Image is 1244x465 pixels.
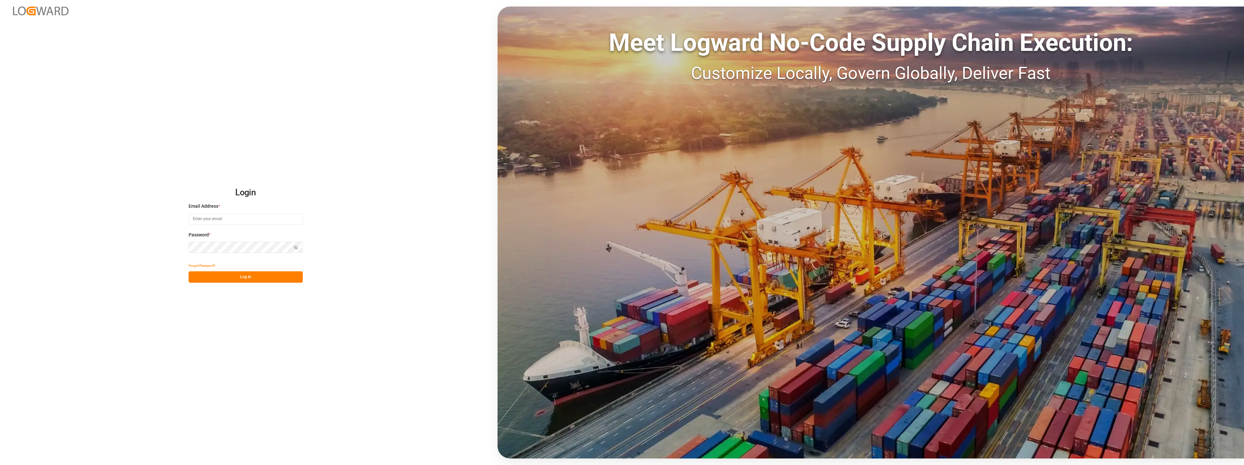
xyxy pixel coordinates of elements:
span: Password [189,232,209,238]
div: Customize Locally, Govern Globally, Deliver Fast [498,61,1244,86]
h2: Login [189,182,303,203]
img: Logward_new_orange.png [13,7,69,15]
input: Enter your email [189,213,303,225]
button: Forgot Password? [189,260,215,271]
span: Email Address [189,203,218,210]
div: Meet Logward No-Code Supply Chain Execution: [498,24,1244,61]
button: Log In [189,271,303,283]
